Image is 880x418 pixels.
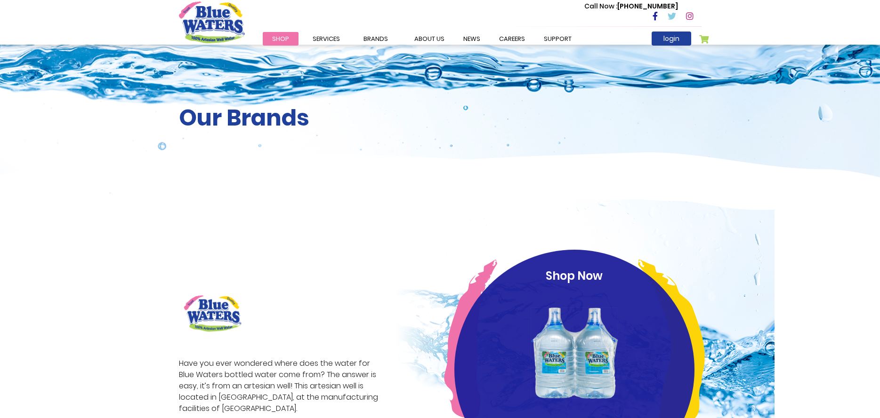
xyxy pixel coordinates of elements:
span: Services [313,34,340,43]
a: Brands [354,32,397,46]
a: login [652,32,691,46]
span: Shop [272,34,289,43]
span: Brands [363,34,388,43]
a: store logo [179,1,245,43]
a: support [534,32,581,46]
a: about us [405,32,454,46]
a: Shop [263,32,299,46]
img: brand logo [179,290,246,337]
span: Call Now : [584,1,617,11]
h2: Our Brands [179,104,702,132]
a: News [454,32,490,46]
a: careers [490,32,534,46]
p: [PHONE_NUMBER] [584,1,678,11]
p: Have you ever wondered where does the water for Blue Waters bottled water come from? The answer i... [179,358,383,414]
img: Blue_Waters_2x8_Litre_1_1.png [529,289,620,417]
p: Shop Now [472,268,677,284]
a: Services [303,32,349,46]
